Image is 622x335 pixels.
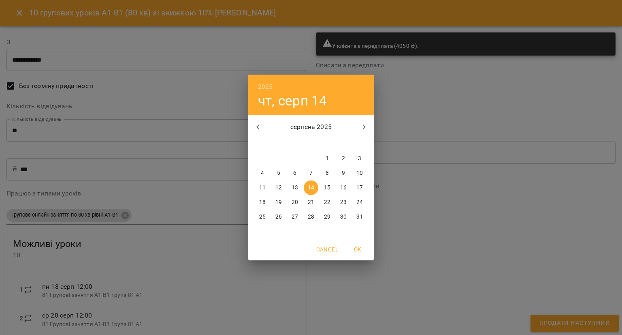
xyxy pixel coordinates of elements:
[352,151,367,166] button: 3
[356,213,363,221] p: 31
[255,166,270,180] button: 4
[259,198,266,206] p: 18
[336,139,351,147] span: сб
[308,198,314,206] p: 21
[336,195,351,210] button: 23
[345,242,371,257] button: OK
[356,198,363,206] p: 24
[268,122,355,132] p: серпень 2025
[342,155,345,163] p: 2
[255,180,270,195] button: 11
[352,210,367,224] button: 31
[304,195,318,210] button: 21
[288,166,302,180] button: 6
[316,245,338,254] span: Cancel
[320,166,334,180] button: 8
[326,155,329,163] p: 1
[304,180,318,195] button: 14
[309,169,313,177] p: 7
[275,213,282,221] p: 26
[352,139,367,147] span: нд
[292,213,298,221] p: 27
[288,210,302,224] button: 27
[277,169,280,177] p: 5
[342,169,345,177] p: 9
[308,184,314,192] p: 14
[308,213,314,221] p: 28
[271,139,286,147] span: вт
[324,184,330,192] p: 15
[275,184,282,192] p: 12
[304,210,318,224] button: 28
[258,81,273,92] button: 2025
[336,180,351,195] button: 16
[271,210,286,224] button: 26
[336,151,351,166] button: 2
[288,195,302,210] button: 20
[304,139,318,147] span: чт
[320,210,334,224] button: 29
[259,213,266,221] p: 25
[271,180,286,195] button: 12
[336,166,351,180] button: 9
[288,180,302,195] button: 13
[261,169,264,177] p: 4
[292,184,298,192] p: 13
[352,166,367,180] button: 10
[313,242,341,257] button: Cancel
[259,184,266,192] p: 11
[340,213,347,221] p: 30
[358,155,361,163] p: 3
[348,245,367,254] span: OK
[336,210,351,224] button: 30
[258,92,327,109] button: чт, серп 14
[304,166,318,180] button: 7
[320,151,334,166] button: 1
[320,195,334,210] button: 22
[356,184,363,192] p: 17
[320,139,334,147] span: пт
[288,139,302,147] span: ср
[352,180,367,195] button: 17
[255,195,270,210] button: 18
[271,195,286,210] button: 19
[340,184,347,192] p: 16
[292,198,298,206] p: 20
[324,198,330,206] p: 22
[255,210,270,224] button: 25
[293,169,296,177] p: 6
[324,213,330,221] p: 29
[255,139,270,147] span: пн
[320,180,334,195] button: 15
[340,198,347,206] p: 23
[356,169,363,177] p: 10
[275,198,282,206] p: 19
[352,195,367,210] button: 24
[271,166,286,180] button: 5
[326,169,329,177] p: 8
